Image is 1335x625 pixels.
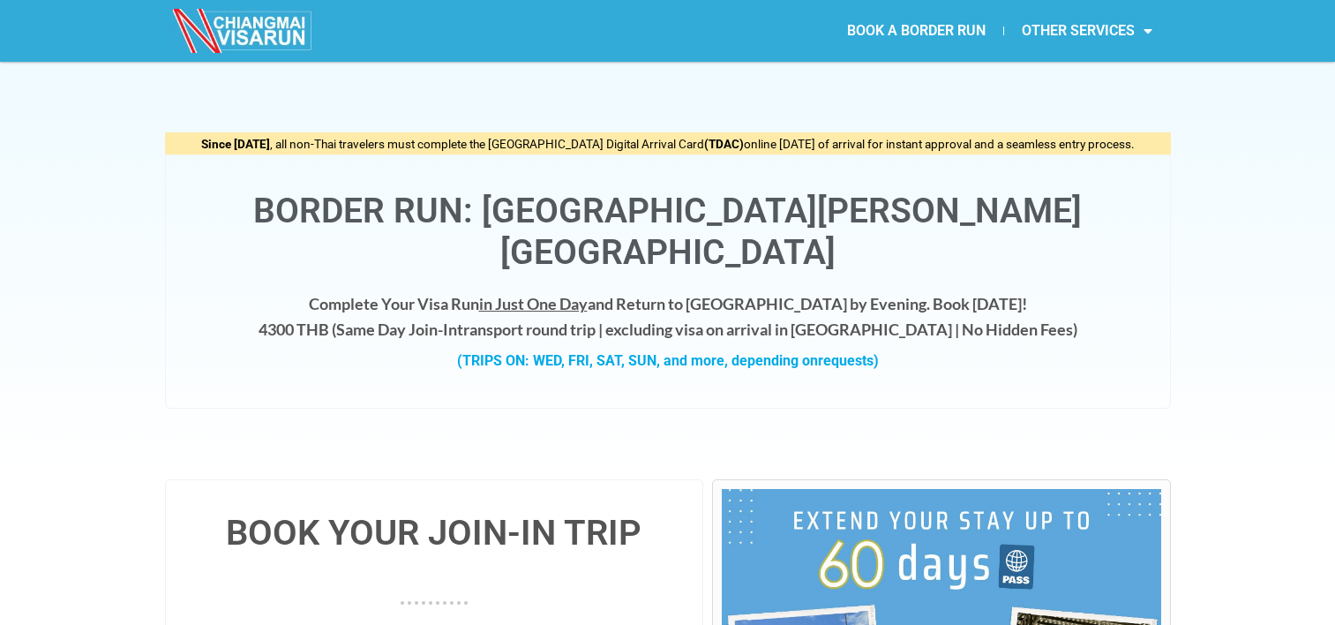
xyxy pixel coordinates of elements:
a: OTHER SERVICES [1004,11,1170,51]
h1: Border Run: [GEOGRAPHIC_DATA][PERSON_NAME][GEOGRAPHIC_DATA] [184,191,1152,274]
h4: Complete Your Visa Run and Return to [GEOGRAPHIC_DATA] by Evening. Book [DATE]! 4300 THB ( transp... [184,291,1152,343]
h4: BOOK YOUR JOIN-IN TRIP [184,516,686,551]
nav: Menu [667,11,1170,51]
strong: (TRIPS ON: WED, FRI, SAT, SUN, and more, depending on [457,352,879,369]
strong: (TDAC) [704,137,744,151]
span: in Just One Day [479,294,588,313]
a: BOOK A BORDER RUN [829,11,1003,51]
span: , all non-Thai travelers must complete the [GEOGRAPHIC_DATA] Digital Arrival Card online [DATE] o... [201,137,1135,151]
span: requests) [818,352,879,369]
strong: Since [DATE] [201,137,270,151]
strong: Same Day Join-In [336,320,457,339]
